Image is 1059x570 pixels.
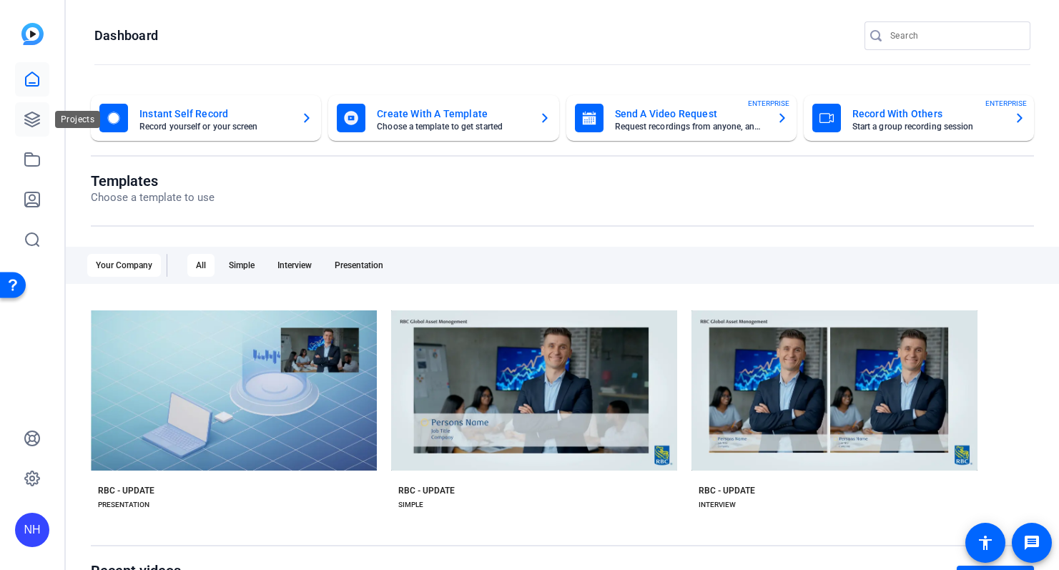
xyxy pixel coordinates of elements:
div: Presentation [326,254,392,277]
div: All [187,254,215,277]
div: RBC - UPDATE [98,485,154,496]
div: RBC - UPDATE [398,485,455,496]
h1: Dashboard [94,27,158,44]
mat-card-title: Send A Video Request [615,105,765,122]
div: Your Company [87,254,161,277]
div: Interview [269,254,320,277]
mat-card-subtitle: Request recordings from anyone, anywhere [615,122,765,131]
mat-card-title: Record With Others [852,105,1003,122]
mat-card-subtitle: Choose a template to get started [377,122,527,131]
div: Projects [55,111,100,128]
img: blue-gradient.svg [21,23,44,45]
button: Record With OthersStart a group recording sessionENTERPRISE [804,95,1034,141]
div: SIMPLE [398,499,423,511]
input: Search [890,27,1019,44]
span: ENTERPRISE [748,98,789,109]
button: Send A Video RequestRequest recordings from anyone, anywhereENTERPRISE [566,95,797,141]
div: NH [15,513,49,547]
mat-icon: accessibility [977,534,994,551]
button: Instant Self RecordRecord yourself or your screen [91,95,321,141]
mat-icon: message [1023,534,1040,551]
button: Create With A TemplateChoose a template to get started [328,95,558,141]
div: RBC - UPDATE [699,485,755,496]
mat-card-title: Create With A Template [377,105,527,122]
div: PRESENTATION [98,499,149,511]
div: Simple [220,254,263,277]
h1: Templates [91,172,215,190]
span: ENTERPRISE [985,98,1027,109]
mat-card-title: Instant Self Record [139,105,290,122]
p: Choose a template to use [91,190,215,206]
mat-card-subtitle: Start a group recording session [852,122,1003,131]
div: INTERVIEW [699,499,736,511]
mat-card-subtitle: Record yourself or your screen [139,122,290,131]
